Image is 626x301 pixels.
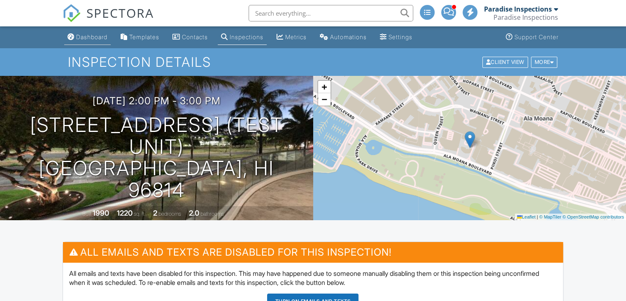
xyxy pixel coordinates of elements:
div: 1990 [93,209,109,217]
div: Contacts [182,33,208,40]
span: SPECTORA [86,4,154,21]
h1: Inspection Details [68,55,558,69]
span: Built [82,211,91,217]
div: Metrics [285,33,307,40]
a: Leaflet [517,214,535,219]
a: Dashboard [64,30,111,45]
a: Zoom in [318,81,330,93]
span: bedrooms [158,211,181,217]
div: Paradise Inspections [484,5,552,13]
span: sq. ft. [134,211,145,217]
div: Settings [389,33,412,40]
div: Inspections [230,33,263,40]
a: Zoom out [318,93,330,106]
img: Marker [465,131,475,148]
div: 2 [153,209,157,217]
a: Support Center [503,30,562,45]
img: The Best Home Inspection Software - Spectora [63,4,81,22]
a: © MapTiler [539,214,561,219]
span: − [321,94,327,104]
a: Contacts [169,30,211,45]
a: SPECTORA [63,11,154,28]
div: Support Center [514,33,559,40]
input: Search everything... [249,5,413,21]
span: | [537,214,538,219]
span: + [321,82,327,92]
a: Settings [377,30,416,45]
p: All emails and texts have been disabled for this inspection. This may have happened due to someon... [69,269,557,287]
div: Dashboard [76,33,107,40]
a: Automations (Advanced) [316,30,370,45]
div: Templates [129,33,159,40]
span: bathrooms [200,211,224,217]
div: Automations [330,33,367,40]
div: Client View [482,56,528,68]
a: Metrics [273,30,310,45]
a: Client View [482,59,530,65]
h3: [DATE] 2:00 pm - 3:00 pm [93,95,221,106]
h1: [STREET_ADDRESS] (Test Unit) [GEOGRAPHIC_DATA], HI 96814 [13,114,300,201]
div: 1220 [117,209,133,217]
a: © OpenStreetMap contributors [563,214,624,219]
div: 2.0 [189,209,199,217]
a: Inspections [218,30,267,45]
h3: All emails and texts are disabled for this inspection! [63,242,563,262]
div: Paradise Inspections [493,13,558,21]
div: More [531,56,558,68]
a: Templates [117,30,163,45]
